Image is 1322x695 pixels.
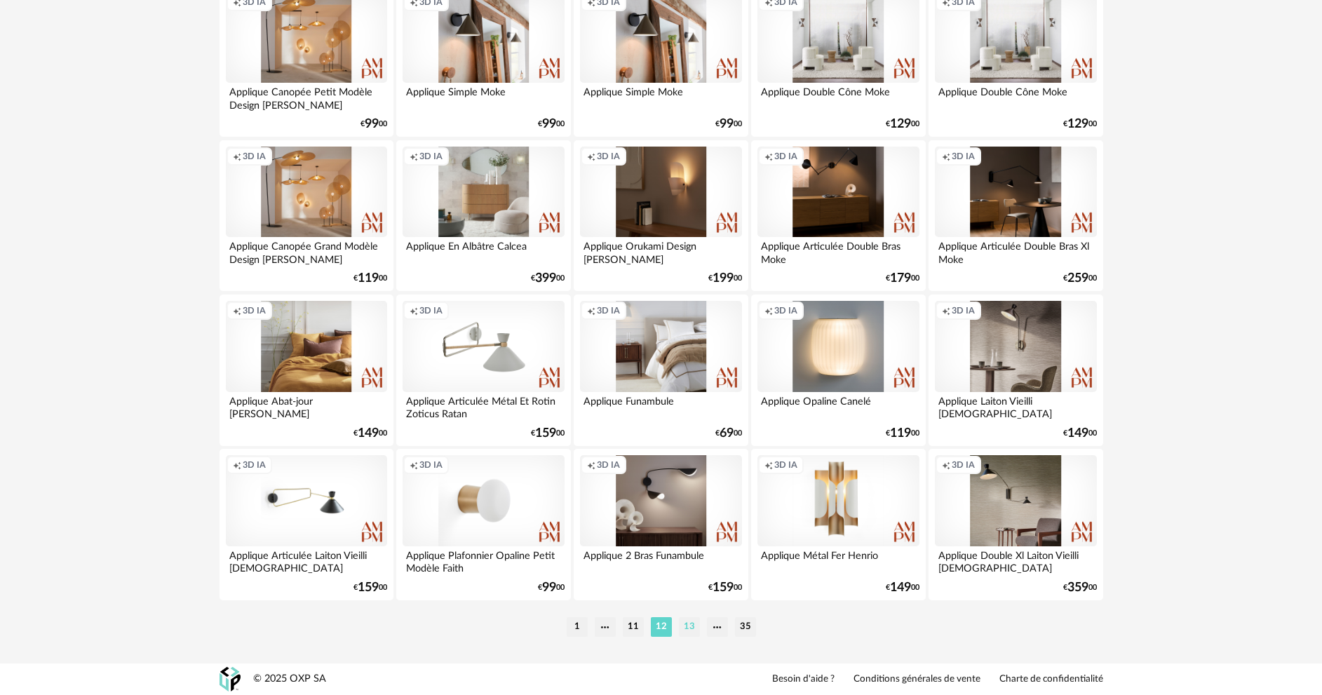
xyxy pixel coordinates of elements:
[713,274,734,283] span: 199
[751,295,925,446] a: Creation icon 3D IA Applique Opaline Canelé €11900
[580,392,741,420] div: Applique Funambule
[708,583,742,593] div: € 00
[580,83,741,111] div: Applique Simple Moke
[419,305,443,316] span: 3D IA
[735,617,756,637] li: 35
[942,305,950,316] span: Creation icon
[243,305,266,316] span: 3D IA
[396,449,570,600] a: Creation icon 3D IA Applique Plafonnier Opaline Petit Modèle Faith €9900
[233,459,241,471] span: Creation icon
[720,429,734,438] span: 69
[1063,429,1097,438] div: € 00
[587,151,595,162] span: Creation icon
[410,459,418,471] span: Creation icon
[942,459,950,471] span: Creation icon
[419,459,443,471] span: 3D IA
[929,140,1102,292] a: Creation icon 3D IA Applique Articulée Double Bras Xl Moke €25900
[353,429,387,438] div: € 00
[574,140,748,292] a: Creation icon 3D IA Applique Orukami Design [PERSON_NAME] €19900
[358,583,379,593] span: 159
[243,151,266,162] span: 3D IA
[220,140,393,292] a: Creation icon 3D IA Applique Canopée Grand Modèle Design [PERSON_NAME] €11900
[651,617,672,637] li: 12
[890,583,911,593] span: 149
[538,119,565,129] div: € 00
[358,274,379,283] span: 119
[935,392,1096,420] div: Applique Laiton Vieilli [DEMOGRAPHIC_DATA]
[774,151,797,162] span: 3D IA
[713,583,734,593] span: 159
[772,673,835,686] a: Besoin d'aide ?
[886,274,919,283] div: € 00
[679,617,700,637] li: 13
[1063,583,1097,593] div: € 00
[220,667,241,691] img: OXP
[764,459,773,471] span: Creation icon
[597,151,620,162] span: 3D IA
[580,237,741,265] div: Applique Orukami Design [PERSON_NAME]
[1063,119,1097,129] div: € 00
[587,459,595,471] span: Creation icon
[757,392,919,420] div: Applique Opaline Canelé
[410,305,418,316] span: Creation icon
[890,119,911,129] span: 129
[396,140,570,292] a: Creation icon 3D IA Applique En Albâtre Calcea €39900
[935,83,1096,111] div: Applique Double Cône Moke
[542,119,556,129] span: 99
[580,546,741,574] div: Applique 2 Bras Funambule
[886,119,919,129] div: € 00
[353,583,387,593] div: € 00
[935,546,1096,574] div: Applique Double Xl Laiton Vieilli [DEMOGRAPHIC_DATA]
[531,274,565,283] div: € 00
[226,83,387,111] div: Applique Canopée Petit Modèle Design [PERSON_NAME]
[942,151,950,162] span: Creation icon
[952,305,975,316] span: 3D IA
[890,429,911,438] span: 119
[353,274,387,283] div: € 00
[597,305,620,316] span: 3D IA
[890,274,911,283] span: 179
[567,617,588,637] li: 1
[403,392,564,420] div: Applique Articulée Métal Et Rotin Zoticus Ratan
[365,119,379,129] span: 99
[757,546,919,574] div: Applique Métal Fer Henrio
[708,274,742,283] div: € 00
[226,237,387,265] div: Applique Canopée Grand Modèle Design [PERSON_NAME]
[535,429,556,438] span: 159
[220,449,393,600] a: Creation icon 3D IA Applique Articulée Laiton Vieilli [DEMOGRAPHIC_DATA] €15900
[1067,429,1088,438] span: 149
[419,151,443,162] span: 3D IA
[715,429,742,438] div: € 00
[751,449,925,600] a: Creation icon 3D IA Applique Métal Fer Henrio €14900
[886,429,919,438] div: € 00
[233,305,241,316] span: Creation icon
[410,151,418,162] span: Creation icon
[226,392,387,420] div: Applique Abat-jour [PERSON_NAME]
[358,429,379,438] span: 149
[243,459,266,471] span: 3D IA
[403,83,564,111] div: Applique Simple Moke
[774,305,797,316] span: 3D IA
[854,673,980,686] a: Conditions générales de vente
[952,459,975,471] span: 3D IA
[403,237,564,265] div: Applique En Albâtre Calcea
[929,449,1102,600] a: Creation icon 3D IA Applique Double Xl Laiton Vieilli [DEMOGRAPHIC_DATA] €35900
[574,295,748,446] a: Creation icon 3D IA Applique Funambule €6900
[929,295,1102,446] a: Creation icon 3D IA Applique Laiton Vieilli [DEMOGRAPHIC_DATA] €14900
[935,237,1096,265] div: Applique Articulée Double Bras Xl Moke
[886,583,919,593] div: € 00
[587,305,595,316] span: Creation icon
[220,295,393,446] a: Creation icon 3D IA Applique Abat-jour [PERSON_NAME] €14900
[597,459,620,471] span: 3D IA
[403,546,564,574] div: Applique Plafonnier Opaline Petit Modèle Faith
[226,546,387,574] div: Applique Articulée Laiton Vieilli [DEMOGRAPHIC_DATA]
[720,119,734,129] span: 99
[751,140,925,292] a: Creation icon 3D IA Applique Articulée Double Bras Moke €17900
[538,583,565,593] div: € 00
[715,119,742,129] div: € 00
[396,295,570,446] a: Creation icon 3D IA Applique Articulée Métal Et Rotin Zoticus Ratan €15900
[1067,583,1088,593] span: 359
[253,673,326,686] div: © 2025 OXP SA
[757,83,919,111] div: Applique Double Cône Moke
[623,617,644,637] li: 11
